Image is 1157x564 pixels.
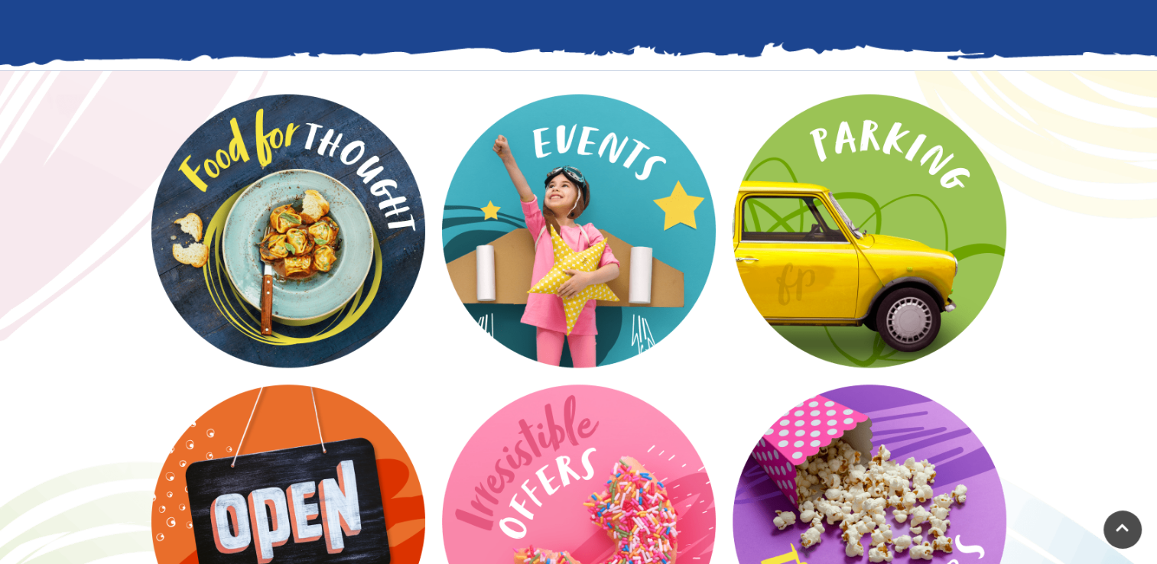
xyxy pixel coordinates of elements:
img: Parking your Car at Festival Place [727,89,1012,373]
img: Dining at Festival Place [146,89,431,373]
img: Events at Festival Place [437,89,721,373]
